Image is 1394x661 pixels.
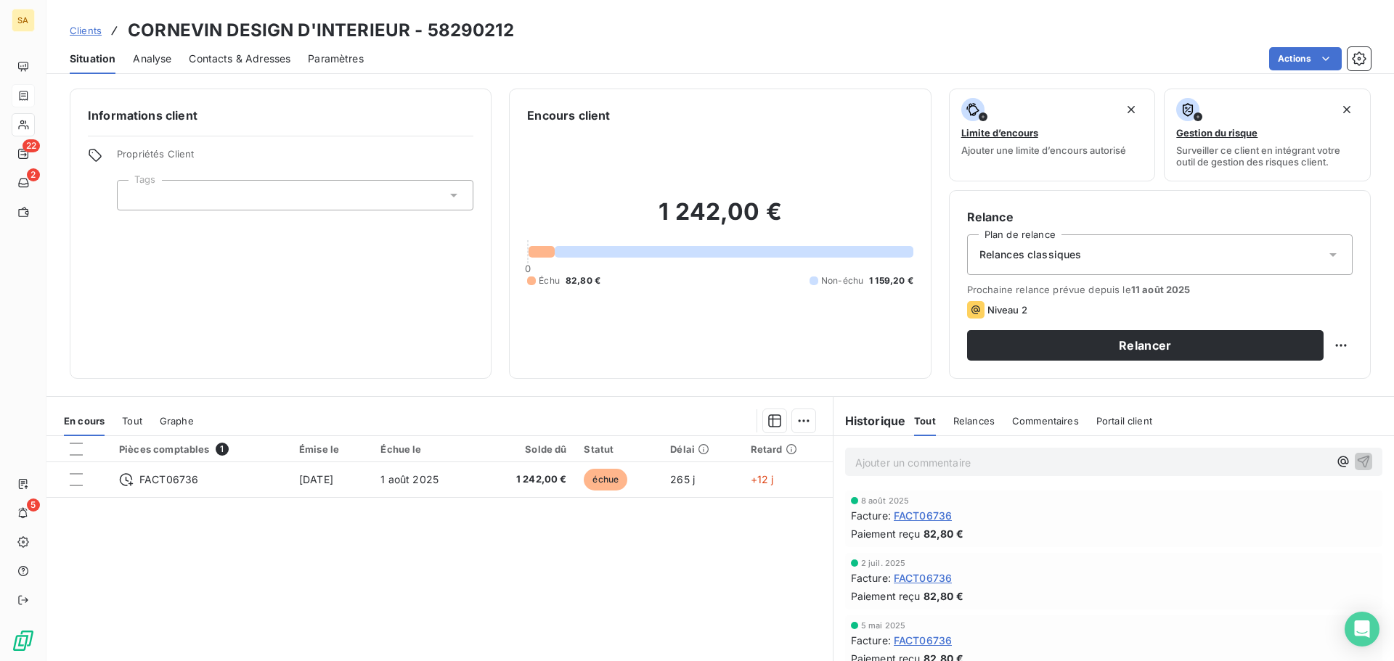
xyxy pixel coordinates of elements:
span: Échu [539,274,560,287]
span: Niveau 2 [987,304,1027,316]
input: Ajouter une valeur [129,189,141,202]
span: Surveiller ce client en intégrant votre outil de gestion des risques client. [1176,144,1358,168]
span: Ajouter une limite d’encours autorisé [961,144,1126,156]
h6: Relance [967,208,1353,226]
span: Situation [70,52,115,66]
span: 1 159,20 € [869,274,913,287]
img: Logo LeanPay [12,629,35,652]
span: Relances [953,415,995,427]
span: Graphe [160,415,194,427]
span: 0 [525,263,531,274]
div: Solde dû [488,443,567,455]
span: +12 j [751,473,774,485]
span: Clients [70,25,102,36]
span: 2 [27,168,40,181]
div: Émise le [299,443,363,455]
span: 2 juil. 2025 [861,559,906,567]
span: 1 [216,443,229,456]
div: Open Intercom Messenger [1345,612,1379,646]
span: Contacts & Adresses [189,52,290,66]
h2: 1 242,00 € [527,197,913,241]
span: 82,80 € [566,274,600,287]
div: Retard [751,443,824,455]
span: 82,80 € [924,588,963,604]
span: FACT06736 [894,633,952,648]
button: Actions [1269,47,1342,70]
span: Prochaine relance prévue depuis le [967,284,1353,295]
span: 265 j [670,473,695,485]
span: FACT06736 [894,508,952,523]
div: SA [12,9,35,32]
span: Gestion du risque [1176,127,1258,139]
button: Gestion du risqueSurveiller ce client en intégrant votre outil de gestion des risques client. [1164,89,1371,181]
span: En cours [64,415,105,427]
div: Délai [670,443,733,455]
a: 2 [12,171,34,194]
span: 82,80 € [924,526,963,541]
a: 22 [12,142,34,165]
span: échue [584,469,627,490]
div: Échue le [380,443,470,455]
span: 8 août 2025 [861,496,910,505]
span: Propriétés Client [117,148,473,168]
span: Portail client [1096,415,1152,427]
span: 22 [23,139,40,152]
span: Limite d’encours [961,127,1038,139]
span: Paramètres [308,52,364,66]
h6: Informations client [88,107,473,124]
span: Analyse [133,52,171,66]
h6: Historique [833,412,906,430]
button: Limite d’encoursAjouter une limite d’encours autorisé [949,89,1156,181]
h3: CORNEVIN DESIGN D'INTERIEUR - 58290212 [128,17,514,44]
span: Commentaires [1012,415,1079,427]
span: Facture : [851,633,891,648]
span: 1 août 2025 [380,473,439,485]
a: Clients [70,23,102,38]
div: Pièces comptables [119,443,282,456]
span: 5 mai 2025 [861,621,906,630]
span: Paiement reçu [851,526,921,541]
span: [DATE] [299,473,333,485]
span: Facture : [851,570,891,586]
button: Relancer [967,330,1324,361]
span: Tout [914,415,936,427]
span: FACT06736 [894,570,952,586]
span: 1 242,00 € [488,472,567,487]
span: Paiement reçu [851,588,921,604]
h6: Encours client [527,107,610,124]
span: FACT06736 [139,472,198,487]
span: Non-échu [821,274,863,287]
span: 5 [27,498,40,512]
span: Relances classiques [979,247,1082,262]
span: 11 août 2025 [1131,284,1191,295]
div: Statut [584,443,653,455]
span: Tout [122,415,142,427]
span: Facture : [851,508,891,523]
